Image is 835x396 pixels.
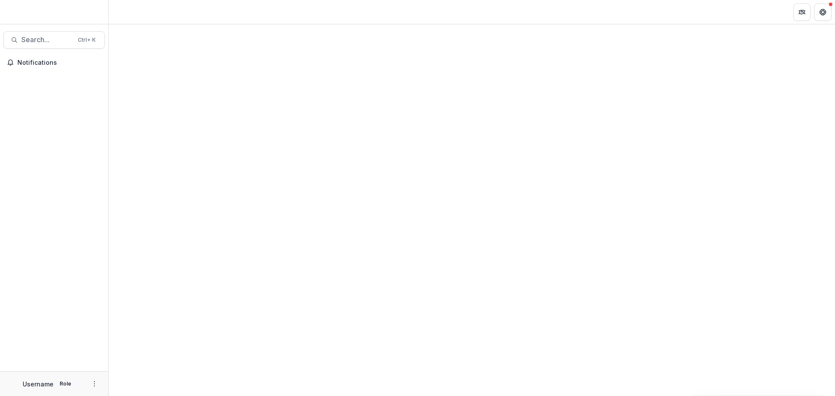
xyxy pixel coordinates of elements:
span: Notifications [17,59,101,67]
button: More [89,379,100,389]
div: Ctrl + K [76,35,97,45]
button: Notifications [3,56,105,70]
p: Role [57,380,74,388]
p: Username [23,379,53,389]
button: Get Help [814,3,832,21]
button: Partners [793,3,811,21]
button: Search... [3,31,105,49]
span: Search... [21,36,73,44]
